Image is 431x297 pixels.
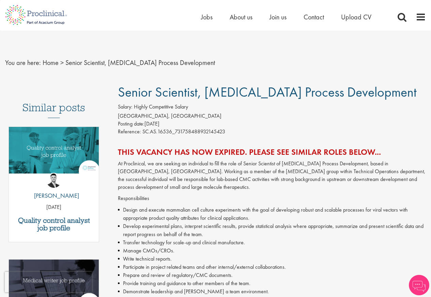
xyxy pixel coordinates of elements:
li: Develop experimental plans, interpret scientific results, provide statistical analysis where appr... [118,222,426,238]
a: Link to a post [9,127,99,187]
p: At Proclinical, we are seeking an individual to fill the role of Senior Scientist of [MEDICAL_DAT... [118,160,426,191]
p: [DATE] [9,203,99,211]
div: [GEOGRAPHIC_DATA], [GEOGRAPHIC_DATA] [118,112,426,120]
label: Salary: [118,103,133,111]
span: > [60,58,64,67]
a: About us [230,13,252,21]
h3: Similar posts [22,102,85,118]
a: Contact [304,13,324,21]
label: Reference: [118,128,141,136]
li: Write technical reports. [118,255,426,263]
li: Design and execute mammalian cell culture experiments with the goal of developing robust and scal... [118,206,426,222]
li: Provide training and guidance to other members of the team. [118,279,426,287]
span: Senior Scientist, [MEDICAL_DATA] Process Development [65,58,215,67]
li: Manage CMOs/CROs. [118,247,426,255]
li: Transfer technology for scale-up and clinical manufacture. [118,238,426,247]
a: Quality control analyst job profile [12,217,95,232]
a: Jobs [201,13,213,21]
iframe: reCAPTCHA [5,272,92,292]
a: Upload CV [341,13,371,21]
h2: This vacancy has now expired. Please see similar roles below... [118,148,426,156]
a: Join us [270,13,287,21]
div: [DATE] [118,120,426,128]
p: [PERSON_NAME] [29,191,79,200]
li: Participate in project related teams and other internal/external collaborations. [118,263,426,271]
span: Senior Scientist, [MEDICAL_DATA] Process Development [118,83,417,101]
img: quality control analyst job profile [9,127,99,174]
img: Chatbot [409,275,429,295]
li: Prepare and review of regulatory/CMC documents. [118,271,426,279]
li: Demonstrate leadership and [PERSON_NAME] a team environment. [118,287,426,296]
p: Responsibilities [118,195,426,202]
img: Joshua Godden [46,173,61,188]
span: SC.AS.16536_731758488932145423 [142,128,225,135]
span: Highly Competitive Salary [134,103,188,110]
a: breadcrumb link [43,58,59,67]
a: Joshua Godden [PERSON_NAME] [29,173,79,203]
span: Posting date: [118,120,144,127]
span: You are here: [5,58,41,67]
